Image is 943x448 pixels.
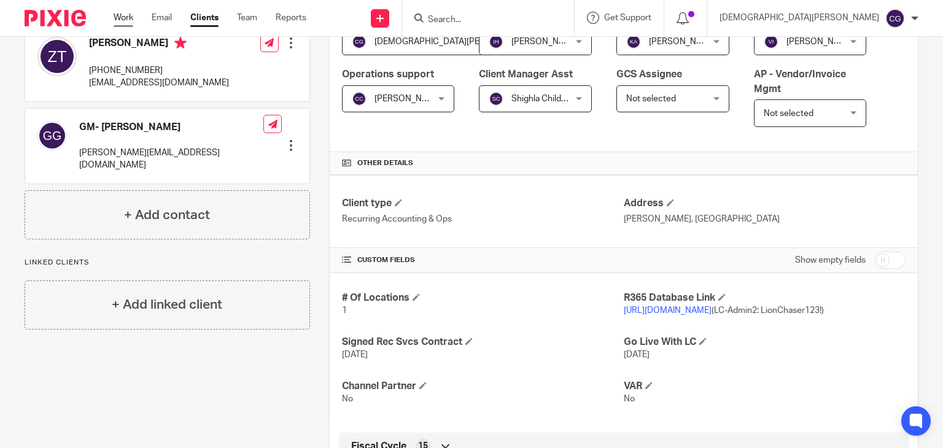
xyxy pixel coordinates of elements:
[624,380,906,393] h4: VAR
[624,292,906,304] h4: R365 Database Link
[79,121,263,134] h4: GM- [PERSON_NAME]
[624,306,824,315] span: (LC-Admin2: LionChaser123!)
[342,306,347,315] span: 1
[764,34,778,49] img: svg%3E
[352,91,367,106] img: svg%3E
[626,34,641,49] img: svg%3E
[342,292,624,304] h4: # Of Locations
[352,34,367,49] img: svg%3E
[511,37,579,46] span: [PERSON_NAME]
[357,158,413,168] span: Other details
[25,258,310,268] p: Linked clients
[342,380,624,393] h4: Channel Partner
[885,9,905,28] img: svg%3E
[489,34,503,49] img: svg%3E
[342,255,624,265] h4: CUSTOM FIELDS
[342,395,353,403] span: No
[374,95,442,103] span: [PERSON_NAME]
[174,37,187,49] i: Primary
[489,91,503,106] img: svg%3E
[479,69,573,79] span: Client Manager Asst
[374,37,534,46] span: [DEMOGRAPHIC_DATA][PERSON_NAME]
[511,95,573,103] span: Shighla Childers
[276,12,306,24] a: Reports
[795,254,866,266] label: Show empty fields
[604,14,651,22] span: Get Support
[754,69,846,93] span: AP - Vendor/Invoice Mgmt
[37,121,67,150] img: svg%3E
[124,206,210,225] h4: + Add contact
[427,15,537,26] input: Search
[720,12,879,24] p: [DEMOGRAPHIC_DATA][PERSON_NAME]
[37,37,77,76] img: svg%3E
[190,12,219,24] a: Clients
[624,395,635,403] span: No
[25,10,86,26] img: Pixie
[89,77,229,89] p: [EMAIL_ADDRESS][DOMAIN_NAME]
[624,336,906,349] h4: Go Live With LC
[342,213,624,225] p: Recurring Accounting & Ops
[616,69,682,79] span: GCS Assignee
[626,95,676,103] span: Not selected
[342,350,368,359] span: [DATE]
[112,295,222,314] h4: + Add linked client
[786,37,854,46] span: [PERSON_NAME]
[114,12,133,24] a: Work
[237,12,257,24] a: Team
[152,12,172,24] a: Email
[764,109,813,118] span: Not selected
[649,37,716,46] span: [PERSON_NAME]
[79,147,263,172] p: [PERSON_NAME][EMAIL_ADDRESS][DOMAIN_NAME]
[342,336,624,349] h4: Signed Rec Svcs Contract
[624,213,906,225] p: [PERSON_NAME], [GEOGRAPHIC_DATA]
[624,197,906,210] h4: Address
[89,37,229,52] h4: [PERSON_NAME]
[342,69,434,79] span: Operations support
[624,306,712,315] a: [URL][DOMAIN_NAME]
[342,197,624,210] h4: Client type
[89,64,229,77] p: [PHONE_NUMBER]
[624,350,650,359] span: [DATE]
